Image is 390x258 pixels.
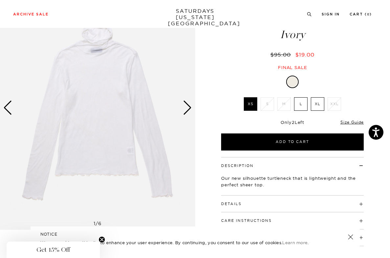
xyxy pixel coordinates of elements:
[367,13,370,16] small: 0
[282,240,308,245] a: Learn more
[220,6,365,40] h1: Sofia Lightweight Turtleneck Top
[3,101,12,115] div: Previous slide
[168,8,222,27] a: SATURDAYS[US_STATE][GEOGRAPHIC_DATA]
[40,239,327,246] p: We use cookies on this site to enhance your user experience. By continuing, you consent to our us...
[98,221,102,226] span: 6
[295,51,314,58] span: $19.00
[221,133,364,151] button: Add to Cart
[270,51,293,58] del: $95.00
[220,65,365,70] div: Final sale
[340,120,364,125] a: Size Guide
[220,29,365,40] span: Ivory
[13,12,49,16] a: Archive Sale
[94,221,96,226] span: 1
[221,175,364,188] p: Our new silhouette turtleneck that is lightweight and the perfect sheer top.
[40,231,350,237] h5: NOTICE
[221,164,254,168] button: Description
[7,242,100,258] div: Get 15% OffClose teaser
[221,120,364,125] div: Only Left
[311,97,324,111] label: XL
[221,219,272,223] button: Care Instructions
[244,97,257,111] label: XS
[36,246,70,254] span: Get 15% Off
[292,120,295,125] span: 2
[183,101,192,115] div: Next slide
[322,12,340,16] a: Sign In
[350,12,372,16] a: Cart (0)
[294,97,308,111] label: L
[221,202,241,206] button: Details
[99,236,105,243] button: Close teaser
